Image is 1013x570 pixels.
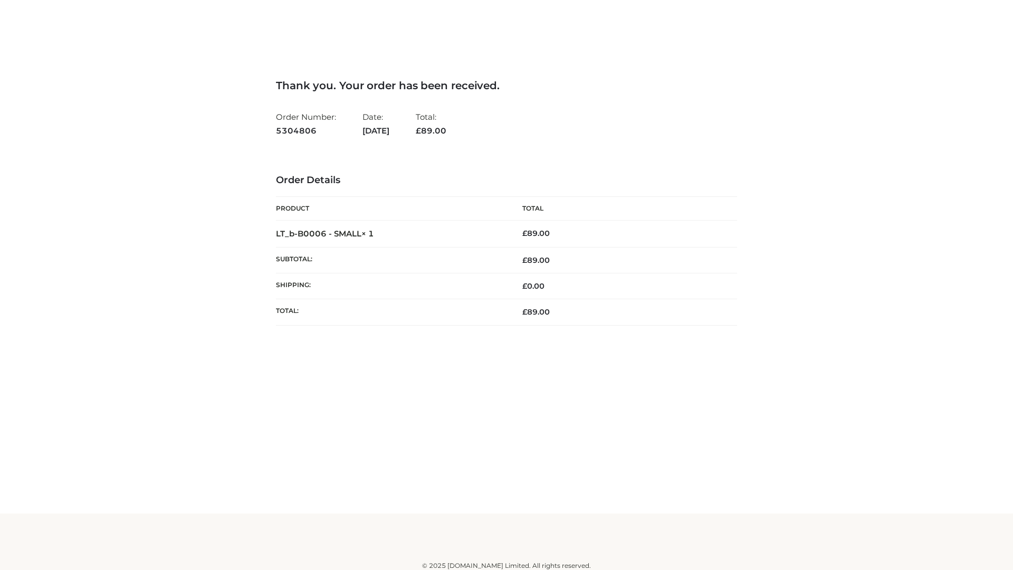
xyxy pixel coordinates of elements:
[276,247,506,273] th: Subtotal:
[416,108,446,140] li: Total:
[522,281,544,291] bdi: 0.00
[416,126,446,136] span: 89.00
[276,273,506,299] th: Shipping:
[522,307,550,317] span: 89.00
[276,197,506,221] th: Product
[522,255,527,265] span: £
[276,229,374,239] strong: LT_b-B0006 - SMALL
[522,229,550,238] bdi: 89.00
[416,126,421,136] span: £
[276,79,737,92] h3: Thank you. Your order has been received.
[522,229,527,238] span: £
[276,124,336,138] strong: 5304806
[522,281,527,291] span: £
[362,124,389,138] strong: [DATE]
[362,108,389,140] li: Date:
[276,108,336,140] li: Order Number:
[522,255,550,265] span: 89.00
[506,197,737,221] th: Total
[276,299,506,325] th: Total:
[522,307,527,317] span: £
[276,175,737,186] h3: Order Details
[361,229,374,239] strong: × 1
